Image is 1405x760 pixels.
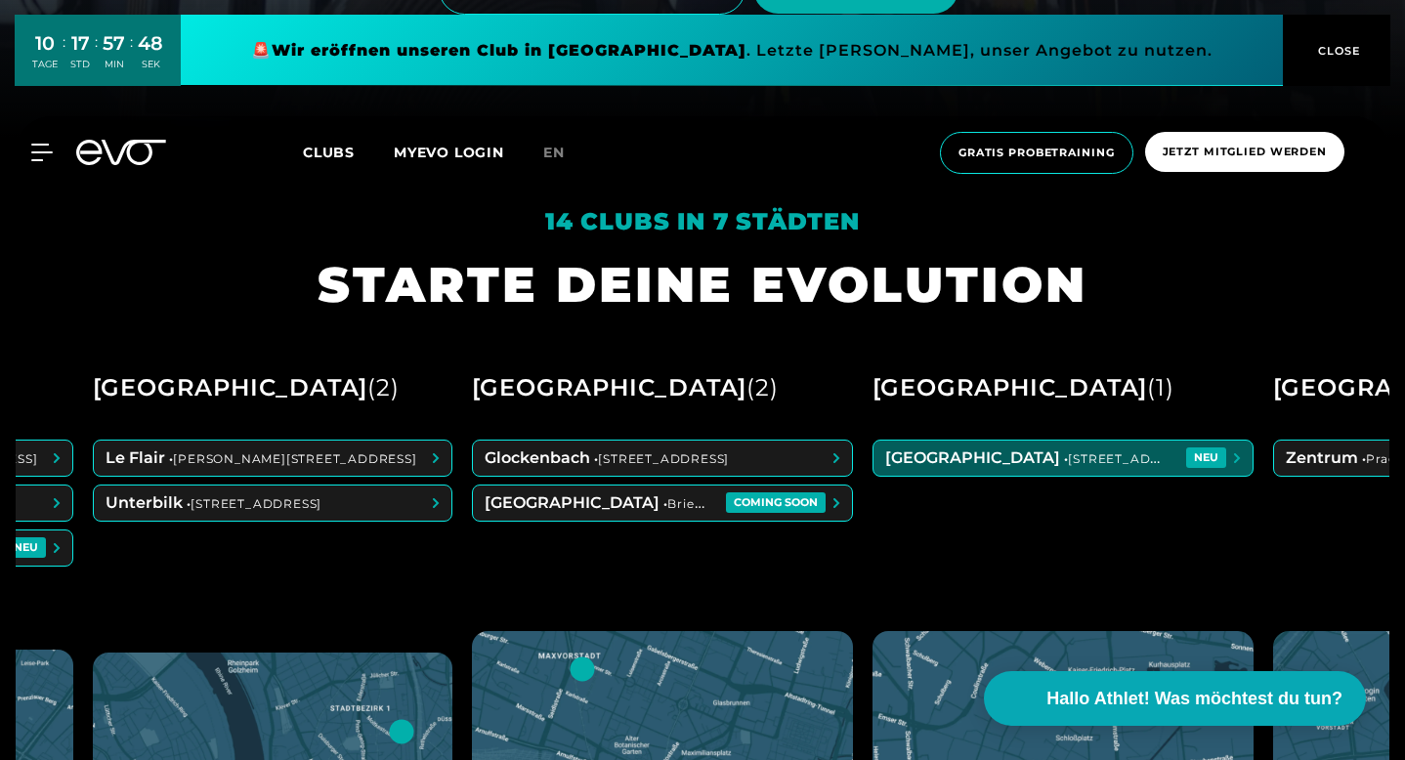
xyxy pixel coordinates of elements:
[93,365,400,410] div: [GEOGRAPHIC_DATA]
[138,58,163,71] div: SEK
[103,58,125,71] div: MIN
[984,671,1366,726] button: Hallo Athlet! Was möchtest du tun?
[1283,15,1390,86] button: CLOSE
[1313,42,1361,60] span: CLOSE
[1046,686,1342,712] span: Hallo Athlet! Was möchtest du tun?
[472,365,779,410] div: [GEOGRAPHIC_DATA]
[138,29,163,58] div: 48
[958,145,1115,161] span: Gratis Probetraining
[32,29,58,58] div: 10
[32,58,58,71] div: TAGE
[303,143,394,161] a: Clubs
[1163,144,1327,160] span: Jetzt Mitglied werden
[95,31,98,83] div: :
[63,31,65,83] div: :
[130,31,133,83] div: :
[873,365,1174,410] div: [GEOGRAPHIC_DATA]
[70,29,90,58] div: 17
[545,207,860,235] em: 14 Clubs in 7 Städten
[367,373,399,401] span: ( 2 )
[70,58,90,71] div: STD
[318,253,1087,317] h1: STARTE DEINE EVOLUTION
[543,144,565,161] span: en
[303,144,355,161] span: Clubs
[543,142,588,164] a: en
[1147,373,1173,401] span: ( 1 )
[746,373,778,401] span: ( 2 )
[103,29,125,58] div: 57
[394,144,504,161] a: MYEVO LOGIN
[1139,132,1350,174] a: Jetzt Mitglied werden
[934,132,1139,174] a: Gratis Probetraining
